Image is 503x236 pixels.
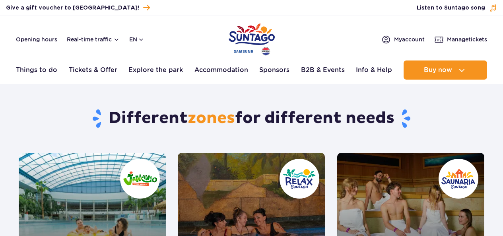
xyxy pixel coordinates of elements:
[129,35,144,43] button: en
[447,35,487,43] span: Manage tickets
[6,4,139,12] span: Give a gift voucher to [GEOGRAPHIC_DATA]!
[194,60,248,80] a: Accommodation
[417,4,497,12] button: Listen to Suntago song
[6,2,150,13] a: Give a gift voucher to [GEOGRAPHIC_DATA]!
[19,108,484,129] h1: Different for different needs
[301,60,345,80] a: B2B & Events
[404,60,487,80] button: Buy now
[188,108,235,128] span: zones
[16,60,57,80] a: Things to do
[229,20,275,57] a: Park of Poland
[417,4,485,12] span: Listen to Suntago song
[259,60,289,80] a: Sponsors
[67,36,120,43] button: Real-time traffic
[69,60,117,80] a: Tickets & Offer
[16,35,57,43] a: Opening hours
[424,66,452,74] span: Buy now
[394,35,425,43] span: My account
[356,60,392,80] a: Info & Help
[128,60,183,80] a: Explore the park
[381,35,425,44] a: Myaccount
[434,35,487,44] a: Managetickets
